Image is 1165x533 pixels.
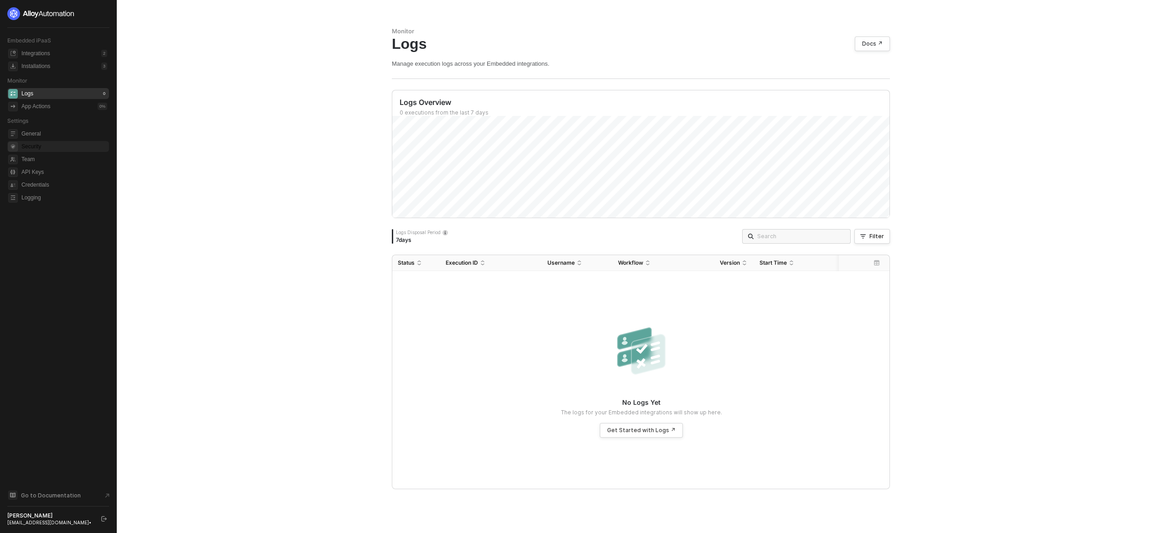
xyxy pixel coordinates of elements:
div: Docs ↗ [862,40,883,47]
span: Version [720,259,740,266]
span: Embedded iPaaS [7,37,51,44]
div: 0 % [98,103,107,110]
span: Team [21,154,107,165]
div: Manage execution logs across your Embedded integrations. [392,60,890,68]
span: Settings [7,117,28,124]
div: Monitor [392,27,890,35]
a: Get Started with Logs ↗ [600,423,683,438]
p: The logs for your Embedded integrations will show up here. [561,409,722,416]
div: [EMAIL_ADDRESS][DOMAIN_NAME] • [7,519,93,526]
span: icon-logs [8,89,18,99]
span: Execution ID [446,259,478,266]
img: logo [7,7,75,20]
span: Workflow [618,259,643,266]
th: Status [392,255,440,271]
th: Workflow [613,255,714,271]
span: document-arrow [103,491,112,500]
a: logo [7,7,109,20]
p: No Logs Yet [622,398,661,407]
div: Filter [869,233,884,240]
span: logging [8,193,18,203]
a: Knowledge Base [7,490,109,501]
div: Get Started with Logs ↗ [607,427,676,434]
span: Security [21,141,107,152]
div: 2 [101,50,107,57]
span: team [8,155,18,164]
th: Execution ID [440,255,542,271]
span: integrations [8,49,18,58]
span: Go to Documentation [21,491,81,499]
div: Installations [21,63,50,70]
th: Version [714,255,754,271]
span: Credentials [21,179,107,190]
img: nologs [612,322,671,381]
input: Search [757,231,845,241]
span: API Keys [21,167,107,178]
div: 0 [101,90,107,97]
span: api-key [8,167,18,177]
span: documentation [8,491,17,500]
div: 0 executions from the last 7 days [400,109,889,116]
div: 3 [101,63,107,70]
div: Logs Disposal Period [396,229,448,235]
span: credentials [8,180,18,190]
div: Integrations [21,50,50,57]
th: Start Time [754,255,839,271]
span: Status [398,259,415,266]
span: logout [101,516,107,522]
span: Monitor [7,77,27,84]
span: Logging [21,192,107,203]
span: General [21,128,107,139]
span: icon-app-actions [8,102,18,111]
div: Logs [392,35,890,52]
span: Username [547,259,575,266]
div: Logs Overview [400,98,889,107]
span: installations [8,62,18,71]
button: Filter [854,229,890,244]
div: 7 days [396,236,448,244]
div: App Actions [21,103,50,110]
a: Docs ↗ [855,37,890,51]
span: Start Time [759,259,787,266]
span: security [8,142,18,152]
div: Logs [21,90,33,98]
th: Username [542,255,613,271]
div: [PERSON_NAME] [7,512,93,519]
span: general [8,129,18,139]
